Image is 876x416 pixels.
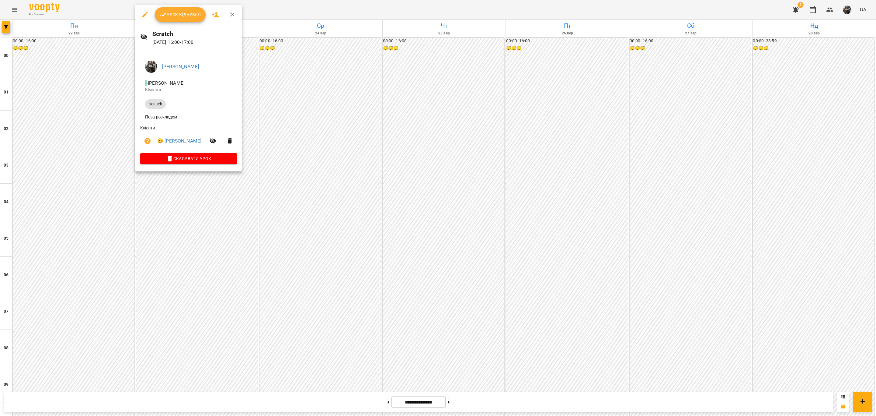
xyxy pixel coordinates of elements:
a: [PERSON_NAME] [162,64,199,69]
span: Урок відбувся [160,11,201,18]
span: Scratch [145,101,166,107]
p: Кімната [145,87,232,93]
p: [DATE] 16:00 - 17:00 [152,39,237,46]
button: Візит ще не сплачено. Додати оплату? [140,134,155,148]
span: - [PERSON_NAME] [145,80,186,86]
img: 8337ee6688162bb2290644e8745a615f.jpg [145,61,157,73]
ul: Клієнти [140,125,237,153]
a: 😀 [PERSON_NAME] [157,137,201,145]
span: Скасувати Урок [145,155,232,162]
button: Урок відбувся [155,7,206,22]
li: Поза розкладом [140,111,237,122]
h6: Scratch [152,29,237,39]
button: Скасувати Урок [140,153,237,164]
